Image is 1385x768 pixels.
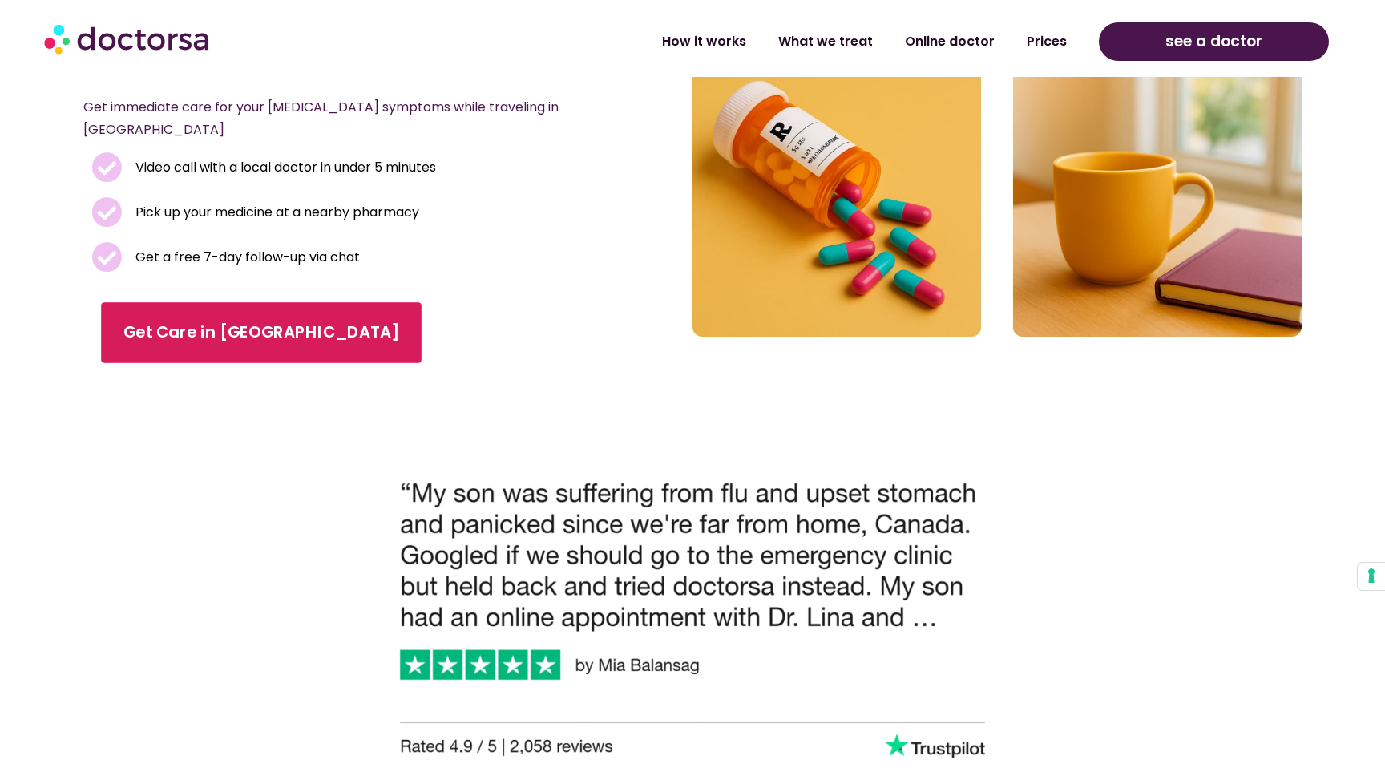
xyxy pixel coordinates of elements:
[101,302,422,363] a: Get Care in [GEOGRAPHIC_DATA]
[83,96,563,141] p: Get immediate care for your [MEDICAL_DATA] symptoms while traveling in [GEOGRAPHIC_DATA]
[1011,23,1083,60] a: Prices
[123,321,399,344] span: Get Care in [GEOGRAPHIC_DATA]
[762,23,889,60] a: What we treat
[646,23,762,60] a: How it works
[889,23,1011,60] a: Online doctor
[1099,22,1328,61] a: see a doctor
[131,201,419,224] span: Pick up your medicine at a nearby pharmacy
[361,23,1083,60] nav: Menu
[1165,29,1262,55] span: see a doctor
[131,246,360,269] span: Get a free 7-day follow-up via chat
[1358,563,1385,590] button: Your consent preferences for tracking technologies
[131,156,436,179] span: Video call with a local doctor in under 5 minutes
